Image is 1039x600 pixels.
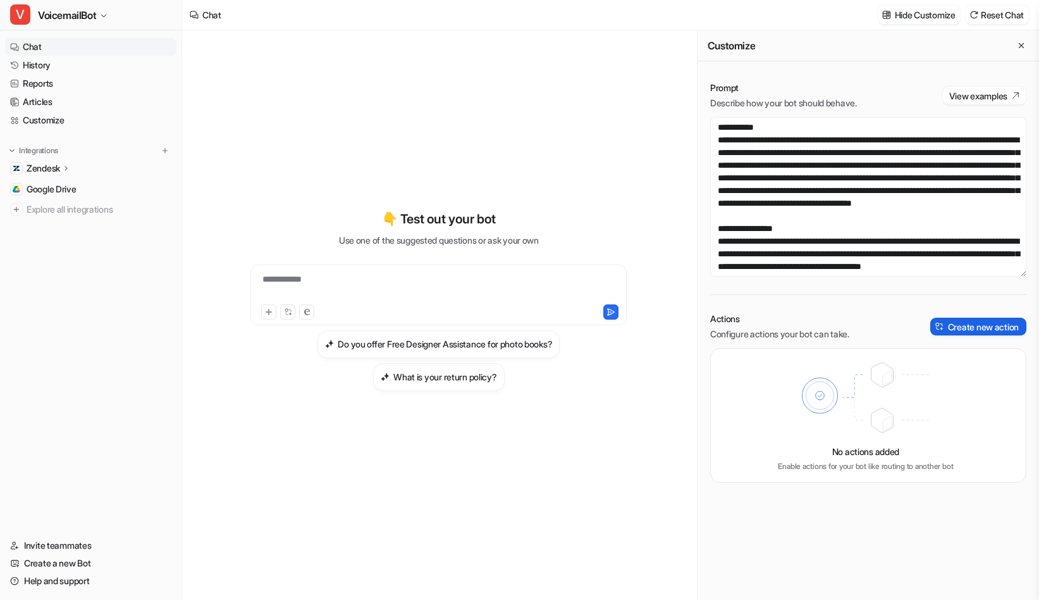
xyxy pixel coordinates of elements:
img: create-action-icon.svg [935,322,944,331]
a: Customize [5,111,176,129]
h3: What is your return policy? [393,370,496,384]
p: Use one of the suggested questions or ask your own [339,234,539,247]
img: customize [882,10,891,20]
p: Configure actions your bot can take. [710,328,849,341]
p: Zendesk [27,162,60,175]
span: V [10,4,30,25]
span: VoicemailBot [38,6,96,24]
p: Integrations [19,146,58,156]
button: Reset Chat [966,6,1029,24]
button: What is your return policy?What is your return policy? [373,363,504,391]
img: Zendesk [13,165,20,172]
button: Do you offer Free Designer Assistance for photo books?Do you offer Free Designer Assistance for p... [317,330,560,358]
a: Invite teammates [5,537,176,554]
div: Chat [202,8,221,22]
p: Prompt [710,82,857,94]
img: reset [969,10,978,20]
span: Google Drive [27,183,77,196]
a: Chat [5,38,176,56]
a: Help and support [5,572,176,590]
a: Explore all integrations [5,201,176,218]
img: menu_add.svg [161,146,169,155]
p: Actions [710,313,849,325]
button: Hide Customize [878,6,961,24]
button: Create new action [930,318,1026,335]
img: Google Drive [13,185,20,193]
button: Integrations [5,144,62,157]
img: Do you offer Free Designer Assistance for photo books? [325,339,334,349]
a: History [5,56,176,74]
a: Google DriveGoogle Drive [5,180,176,198]
button: View examples [943,87,1026,104]
a: Reports [5,75,176,92]
a: Articles [5,93,176,111]
button: Close flyout [1014,38,1029,53]
img: explore all integrations [10,203,23,216]
p: Enable actions for your bot like routing to another bot [778,461,953,472]
span: Explore all integrations [27,199,171,220]
p: Describe how your bot should behave. [710,97,857,109]
img: What is your return policy? [381,372,390,382]
p: No actions added [832,445,900,458]
img: expand menu [8,146,16,155]
a: Create a new Bot [5,554,176,572]
h3: Do you offer Free Designer Assistance for photo books? [338,337,552,351]
h2: Customize [708,39,755,52]
p: 👇 Test out your bot [382,209,496,228]
p: Hide Customize [895,8,956,22]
